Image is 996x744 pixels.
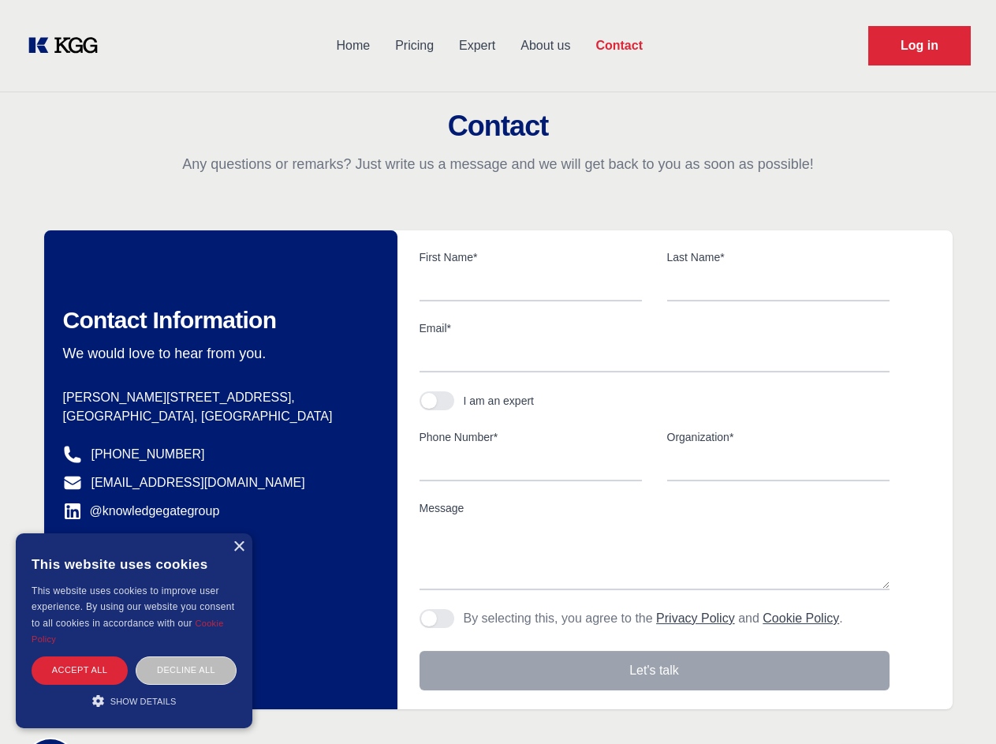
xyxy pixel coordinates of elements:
[667,249,890,265] label: Last Name*
[136,656,237,684] div: Decline all
[63,344,372,363] p: We would love to hear from you.
[323,25,382,66] a: Home
[32,545,237,583] div: This website uses cookies
[464,393,535,409] div: I am an expert
[763,611,839,625] a: Cookie Policy
[464,609,843,628] p: By selecting this, you agree to the and .
[233,541,244,553] div: Close
[32,693,237,708] div: Show details
[583,25,655,66] a: Contact
[91,445,205,464] a: [PHONE_NUMBER]
[420,429,642,445] label: Phone Number*
[420,249,642,265] label: First Name*
[91,473,305,492] a: [EMAIL_ADDRESS][DOMAIN_NAME]
[32,656,128,684] div: Accept all
[446,25,508,66] a: Expert
[667,429,890,445] label: Organization*
[382,25,446,66] a: Pricing
[63,388,372,407] p: [PERSON_NAME][STREET_ADDRESS],
[63,407,372,426] p: [GEOGRAPHIC_DATA], [GEOGRAPHIC_DATA]
[917,668,996,744] iframe: Chat Widget
[508,25,583,66] a: About us
[868,26,971,65] a: Request Demo
[63,306,372,335] h2: Contact Information
[19,155,977,174] p: Any questions or remarks? Just write us a message and we will get back to you as soon as possible!
[25,33,110,58] a: KOL Knowledge Platform: Talk to Key External Experts (KEE)
[110,697,177,706] span: Show details
[656,611,735,625] a: Privacy Policy
[420,500,890,516] label: Message
[32,619,224,644] a: Cookie Policy
[420,651,890,690] button: Let's talk
[63,502,220,521] a: @knowledgegategroup
[420,320,890,336] label: Email*
[32,585,234,629] span: This website uses cookies to improve user experience. By using our website you consent to all coo...
[19,110,977,142] h2: Contact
